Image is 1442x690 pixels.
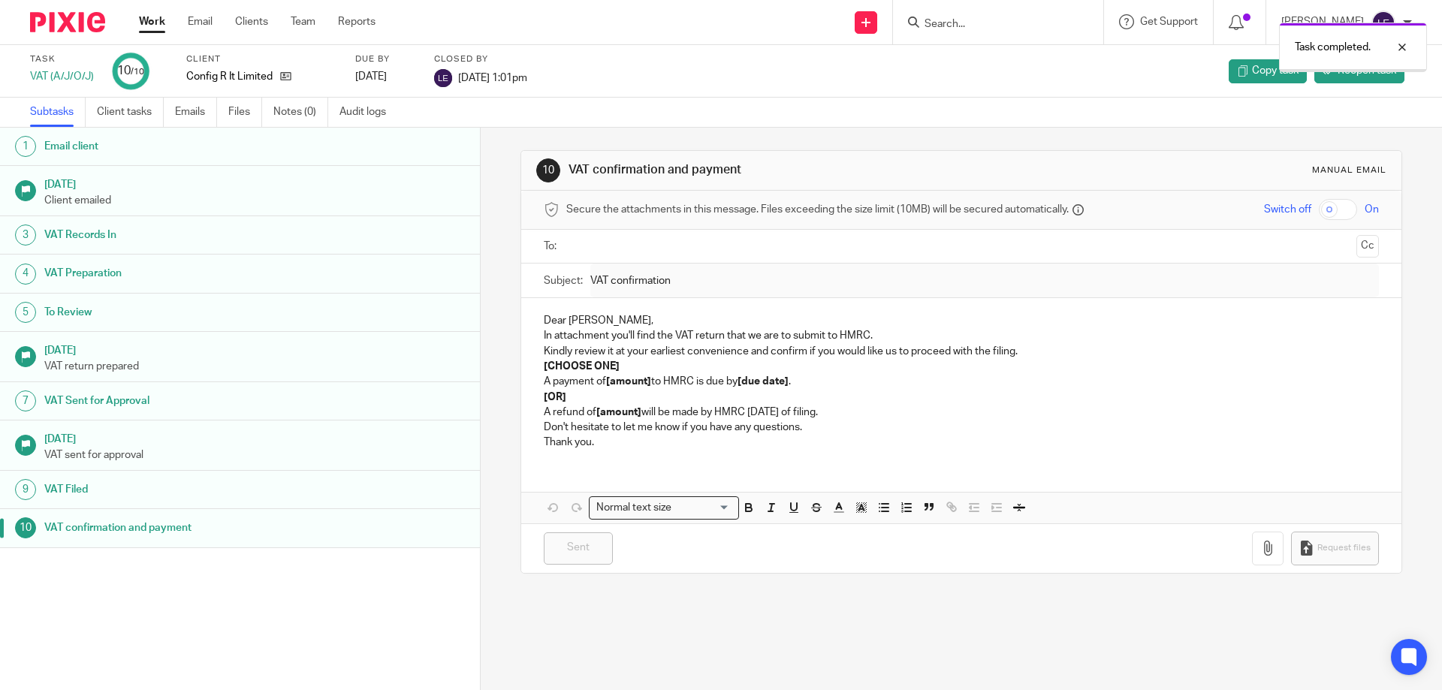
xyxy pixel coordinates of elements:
[1356,235,1379,258] button: Cc
[458,72,527,83] span: [DATE] 1:01pm
[606,376,651,387] strong: [amount]
[15,479,36,500] div: 9
[339,98,397,127] a: Audit logs
[544,313,1378,328] p: Dear [PERSON_NAME],
[15,136,36,157] div: 1
[738,376,789,387] strong: [due date]
[15,517,36,538] div: 10
[544,273,583,288] label: Subject:
[44,478,325,501] h1: VAT Filed
[338,14,376,29] a: Reports
[44,173,465,192] h1: [DATE]
[355,53,415,65] label: Due by
[1365,202,1379,217] span: On
[186,53,336,65] label: Client
[434,53,527,65] label: Closed by
[569,162,994,178] h1: VAT confirmation and payment
[1264,202,1311,217] span: Switch off
[44,390,325,412] h1: VAT Sent for Approval
[536,158,560,182] div: 10
[44,428,465,447] h1: [DATE]
[44,193,465,208] p: Client emailed
[434,69,452,87] img: svg%3E
[15,224,36,246] div: 3
[44,301,325,324] h1: To Review
[30,98,86,127] a: Subtasks
[544,374,1378,389] p: A payment of to HMRC is due by .
[544,328,1378,343] p: In attachment you'll find the VAT return that we are to submit to HMRC.
[291,14,315,29] a: Team
[544,361,620,372] strong: [CHOOSE ONE]
[544,344,1378,359] p: Kindly review it at your earliest convenience and confirm if you would like us to proceed with th...
[1312,164,1386,176] div: Manual email
[44,359,465,374] p: VAT return prepared
[131,68,144,76] small: /10
[544,392,566,402] strong: [OR]
[273,98,328,127] a: Notes (0)
[676,500,730,516] input: Search for option
[44,224,325,246] h1: VAT Records In
[1295,40,1371,55] p: Task completed.
[15,302,36,323] div: 5
[593,500,674,516] span: Normal text size
[117,62,144,80] div: 10
[15,264,36,285] div: 4
[589,496,739,520] div: Search for option
[175,98,217,127] a: Emails
[188,14,213,29] a: Email
[355,69,415,84] div: [DATE]
[139,14,165,29] a: Work
[1371,11,1395,35] img: svg%3E
[544,435,1378,450] p: Thank you.
[235,14,268,29] a: Clients
[566,202,1069,217] span: Secure the attachments in this message. Files exceeding the size limit (10MB) will be secured aut...
[228,98,262,127] a: Files
[1317,542,1371,554] span: Request files
[15,390,36,411] div: 7
[30,53,94,65] label: Task
[544,405,1378,420] p: A refund of will be made by HMRC [DATE] of filing.
[44,339,465,358] h1: [DATE]
[30,12,105,32] img: Pixie
[544,239,560,254] label: To:
[97,98,164,127] a: Client tasks
[44,262,325,285] h1: VAT Preparation
[44,517,325,539] h1: VAT confirmation and payment
[544,420,1378,435] p: Don't hesitate to let me know if you have any questions.
[30,69,94,84] div: VAT (A/J/O/J)
[44,135,325,158] h1: Email client
[44,447,465,463] p: VAT sent for approval
[596,407,641,417] strong: [amount]
[186,69,273,84] p: Config R It Limited
[1291,532,1378,565] button: Request files
[544,532,613,565] input: Sent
